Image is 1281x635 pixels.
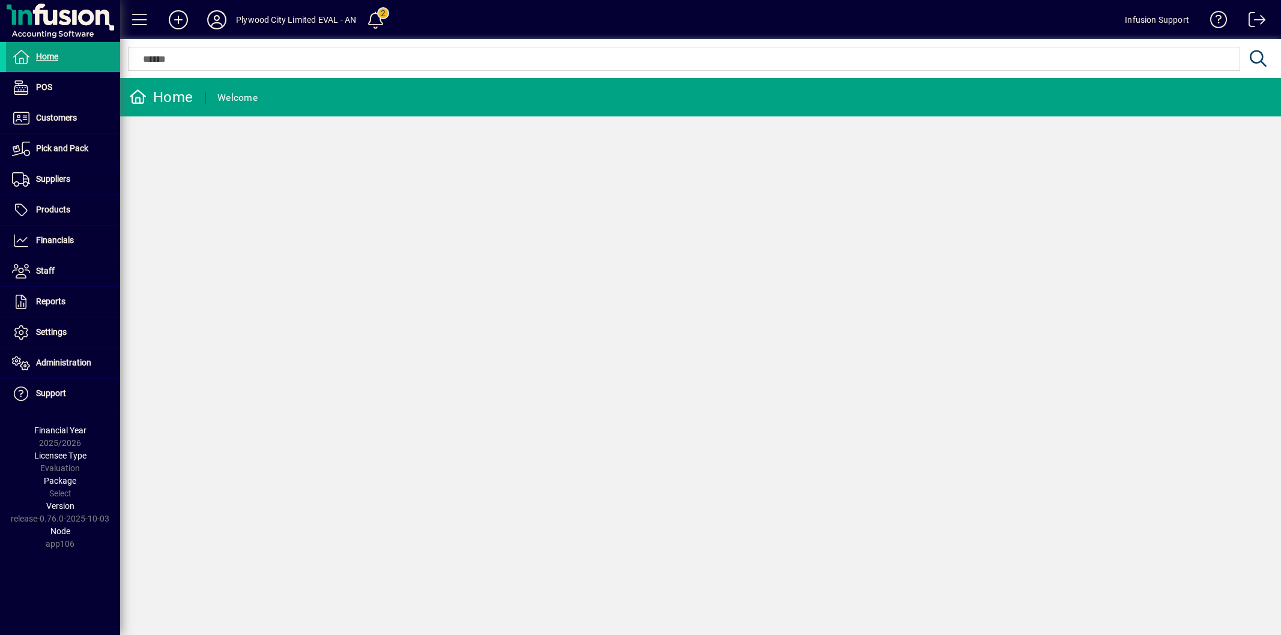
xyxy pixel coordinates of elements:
[36,266,55,275] span: Staff
[6,195,120,225] a: Products
[36,174,70,184] span: Suppliers
[36,113,77,122] span: Customers
[36,388,66,398] span: Support
[36,205,70,214] span: Products
[236,10,356,29] div: Plywood City Limited EVAL - AN
[34,426,86,435] span: Financial Year
[159,9,198,31] button: Add
[6,256,120,286] a: Staff
[198,9,236,31] button: Profile
[36,82,52,92] span: POS
[6,73,120,103] a: POS
[6,317,120,348] a: Settings
[50,526,70,536] span: Node
[34,451,86,460] span: Licensee Type
[6,134,120,164] a: Pick and Pack
[129,88,193,107] div: Home
[36,358,91,367] span: Administration
[36,143,88,153] span: Pick and Pack
[1201,2,1228,41] a: Knowledge Base
[44,476,76,486] span: Package
[1125,10,1189,29] div: Infusion Support
[36,296,65,306] span: Reports
[6,379,120,409] a: Support
[6,287,120,317] a: Reports
[6,103,120,133] a: Customers
[36,235,74,245] span: Financials
[6,226,120,256] a: Financials
[217,88,258,107] div: Welcome
[36,52,58,61] span: Home
[1240,2,1266,41] a: Logout
[6,164,120,194] a: Suppliers
[6,348,120,378] a: Administration
[36,327,67,337] span: Settings
[46,501,74,511] span: Version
